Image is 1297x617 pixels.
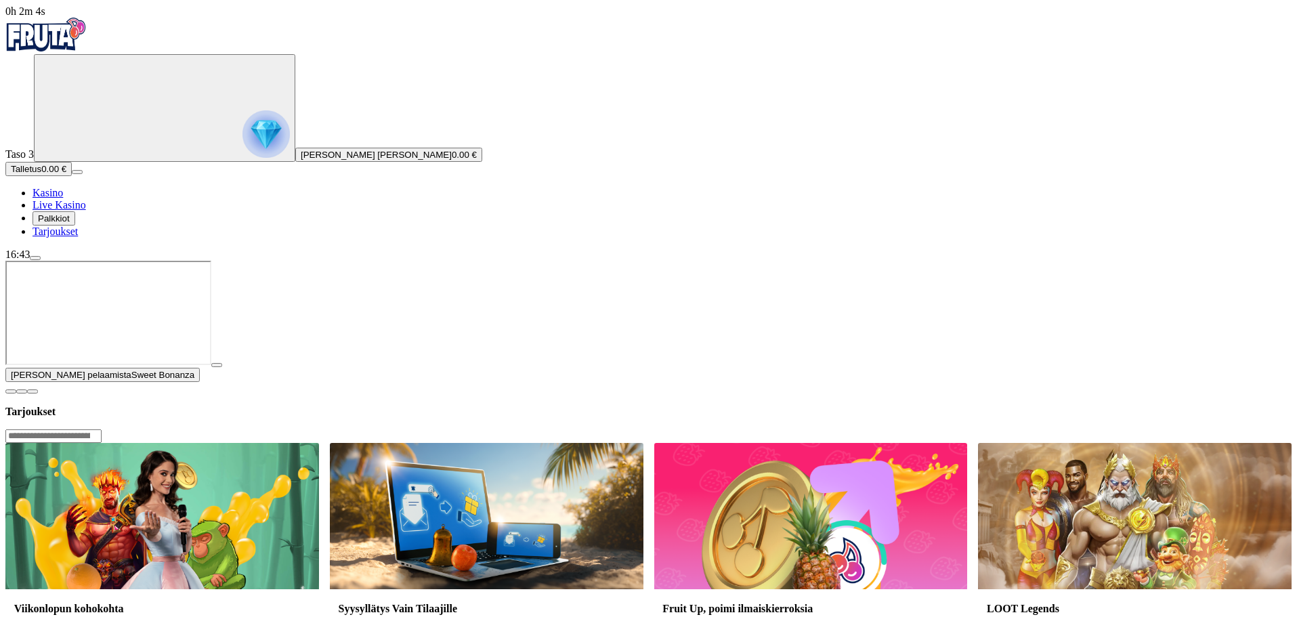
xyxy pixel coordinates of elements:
[5,443,319,589] img: Viikonlopun kohokohta
[330,443,643,589] img: Syysyllätys Vain Tilaajille
[5,162,72,176] button: Talletusplus icon0.00 €
[654,443,968,589] img: Fruit Up, poimi ilmaiskierroksia
[211,363,222,367] button: play icon
[5,18,87,51] img: Fruta
[5,261,211,365] iframe: Sweet Bonanza
[295,148,482,162] button: [PERSON_NAME] [PERSON_NAME]0.00 €
[5,429,102,443] input: Search
[34,54,295,162] button: reward progress
[33,226,78,237] a: Tarjoukset
[33,187,63,198] a: Kasino
[5,405,1292,418] h3: Tarjoukset
[5,368,200,382] button: [PERSON_NAME] pelaamistaSweet Bonanza
[5,148,34,160] span: Taso 3
[16,389,27,393] button: chevron-down icon
[987,602,1283,615] h3: LOOT Legends
[72,170,83,174] button: menu
[41,164,66,174] span: 0.00 €
[5,5,45,17] span: user session time
[14,602,310,615] h3: Viikonlopun kohokohta
[11,164,41,174] span: Talletus
[242,110,290,158] img: reward progress
[301,150,452,160] span: [PERSON_NAME] [PERSON_NAME]
[339,602,635,615] h3: Syysyllätys Vain Tilaajille
[38,213,70,224] span: Palkkiot
[27,389,38,393] button: fullscreen icon
[5,249,30,260] span: 16:43
[662,602,958,615] h3: Fruit Up, poimi ilmaiskierroksia
[5,18,1292,238] nav: Primary
[30,256,41,260] button: menu
[5,389,16,393] button: close icon
[33,199,86,211] a: Live Kasino
[5,187,1292,238] nav: Main menu
[11,370,131,380] span: [PERSON_NAME] pelaamista
[131,370,194,380] span: Sweet Bonanza
[452,150,477,160] span: 0.00 €
[33,211,75,226] button: Palkkiot
[5,42,87,54] a: Fruta
[978,443,1292,589] img: LOOT Legends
